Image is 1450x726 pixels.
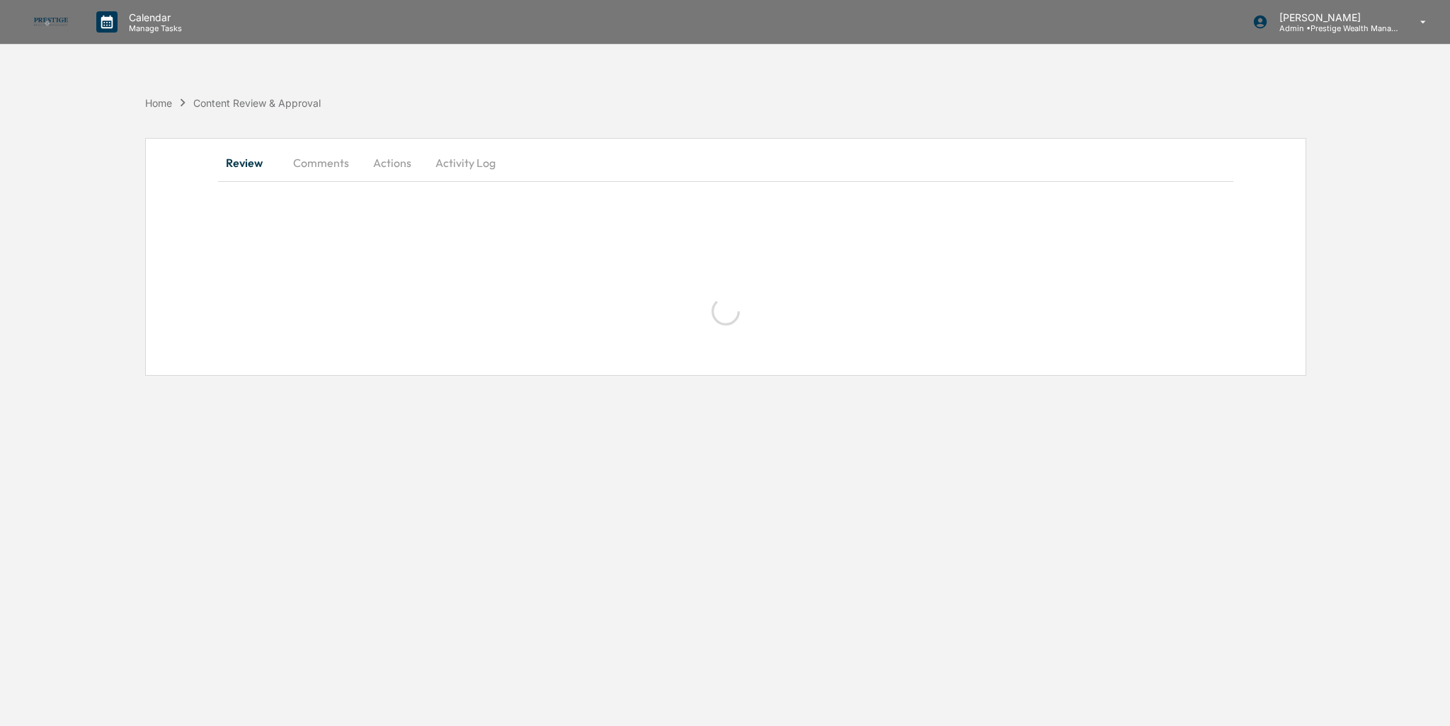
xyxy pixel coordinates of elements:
[118,11,189,23] p: Calendar
[218,146,282,180] button: Review
[1268,23,1400,33] p: Admin • Prestige Wealth Management
[218,146,1233,180] div: secondary tabs example
[145,97,172,109] div: Home
[1268,11,1400,23] p: [PERSON_NAME]
[34,18,68,26] img: logo
[360,146,424,180] button: Actions
[118,23,189,33] p: Manage Tasks
[282,146,360,180] button: Comments
[193,97,321,109] div: Content Review & Approval
[424,146,507,180] button: Activity Log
